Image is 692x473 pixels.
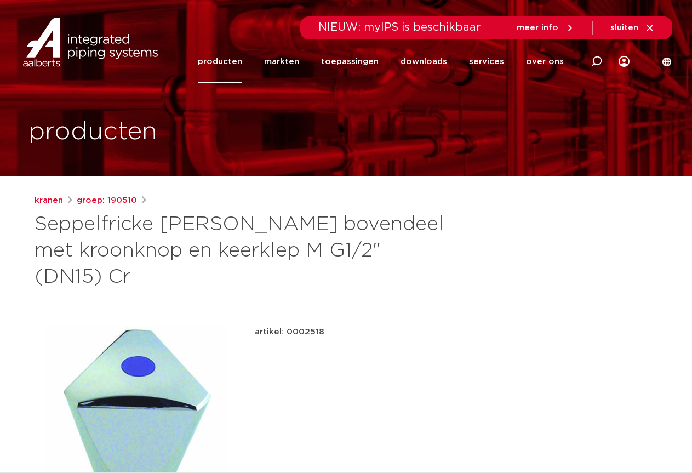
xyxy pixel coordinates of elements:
a: over ons [526,41,564,83]
span: meer info [517,24,558,32]
a: markten [264,41,299,83]
h1: Seppelfricke [PERSON_NAME] bovendeel met kroonknop en keerklep M G1/2" (DN15) Cr [35,212,446,290]
a: services [469,41,504,83]
a: toepassingen [321,41,379,83]
nav: Menu [198,41,564,83]
p: artikel: 0002518 [255,326,324,339]
a: downloads [401,41,447,83]
a: groep: 190510 [77,194,137,207]
a: kranen [35,194,63,207]
h1: producten [28,115,157,150]
a: sluiten [610,23,655,33]
span: NIEUW: myIPS is beschikbaar [318,22,481,33]
a: producten [198,41,242,83]
a: meer info [517,23,575,33]
span: sluiten [610,24,638,32]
